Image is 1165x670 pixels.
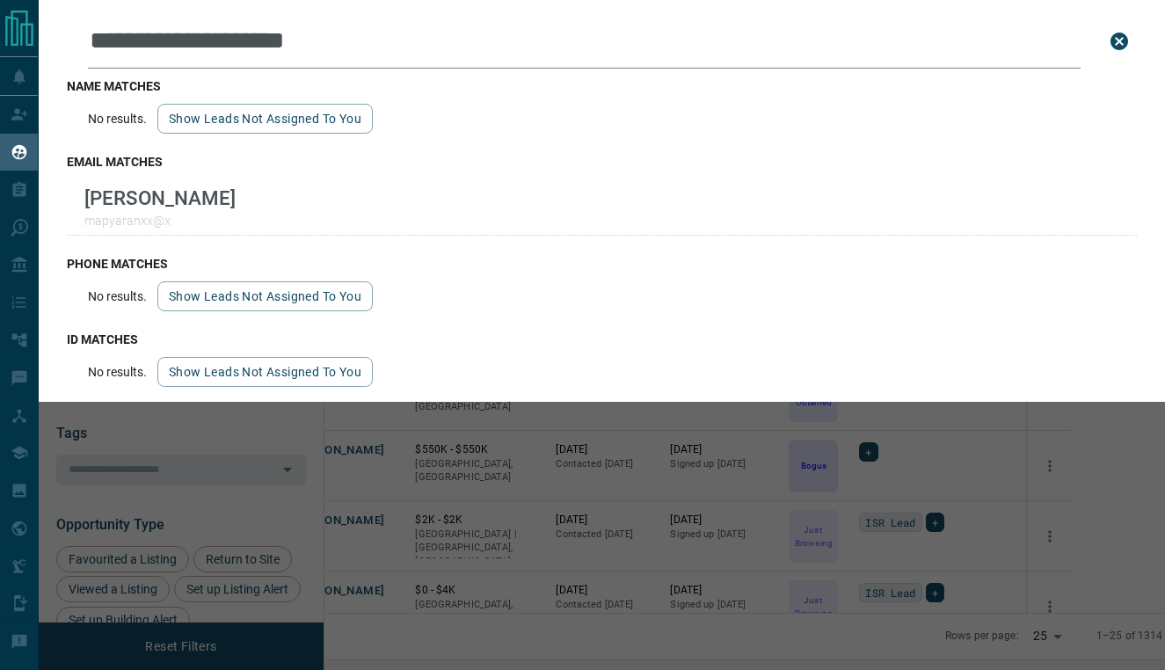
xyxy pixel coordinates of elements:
[88,365,147,379] p: No results.
[157,357,373,387] button: show leads not assigned to you
[88,112,147,126] p: No results.
[88,289,147,303] p: No results.
[67,257,1137,271] h3: phone matches
[84,214,236,228] p: mapyaranxx@x
[67,155,1137,169] h3: email matches
[157,104,373,134] button: show leads not assigned to you
[157,281,373,311] button: show leads not assigned to you
[67,79,1137,93] h3: name matches
[67,332,1137,346] h3: id matches
[84,186,236,209] p: [PERSON_NAME]
[1102,24,1137,59] button: close search bar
